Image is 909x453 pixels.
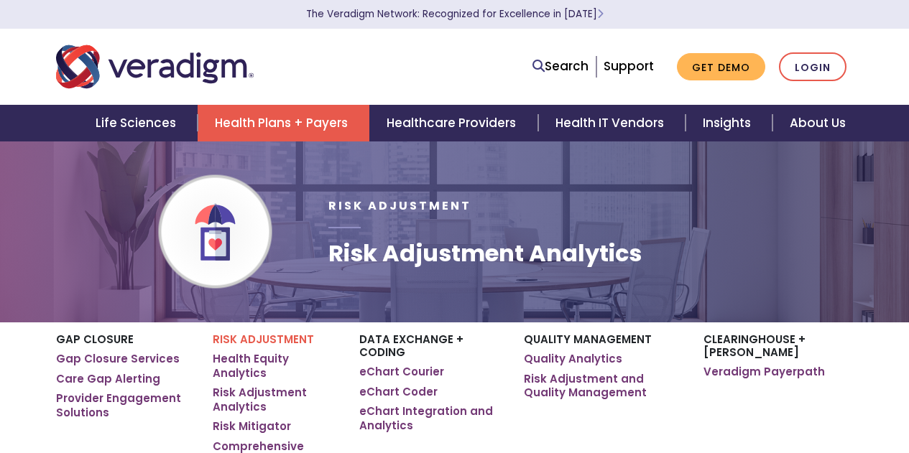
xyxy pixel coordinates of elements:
a: Provider Engagement Solutions [56,391,192,419]
a: Health Plans + Payers [198,105,369,141]
a: Gap Closure Services [56,352,180,366]
a: Risk Adjustment Analytics [213,386,338,414]
a: Health IT Vendors [538,105,686,141]
a: Insights [686,105,772,141]
a: Search [532,57,589,76]
a: eChart Integration and Analytics [359,404,502,432]
h1: Risk Adjustment Analytics [328,240,642,267]
a: Health Equity Analytics [213,352,338,380]
a: eChart Coder [359,385,438,399]
a: eChart Courier [359,365,444,379]
span: Risk Adjustment [328,197,471,214]
a: Life Sciences [78,105,198,141]
a: Login [779,52,846,82]
a: Care Gap Alerting [56,372,160,386]
a: Support [604,57,654,75]
img: Veradigm logo [56,43,254,90]
a: Veradigm Payerpath [703,365,825,379]
a: Healthcare Providers [369,105,537,141]
a: Quality Analytics [524,352,622,366]
a: About Us [772,105,863,141]
span: Learn More [597,7,604,21]
a: The Veradigm Network: Recognized for Excellence in [DATE]Learn More [306,7,604,21]
a: Risk Mitigator [213,419,291,434]
a: Risk Adjustment and Quality Management [524,372,682,400]
a: Get Demo [677,53,765,81]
